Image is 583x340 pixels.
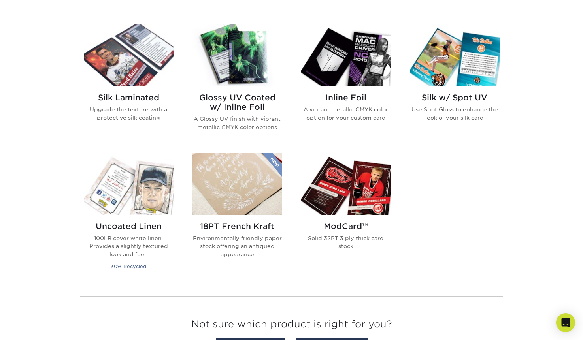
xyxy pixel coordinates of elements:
a: Glossy UV Coated w/ Inline Foil Trading Cards Glossy UV Coated w/ Inline Foil A Glossy UV finish ... [192,24,282,144]
a: Silk Laminated Trading Cards Silk Laminated Upgrade the texture with a protective silk coating [84,24,174,144]
a: 18PT French Kraft Trading Cards 18PT French Kraft Environmentally friendly paper stock offering a... [192,153,282,280]
h3: Not sure which product is right for you? [80,312,503,340]
a: Silk w/ Spot UV Trading Cards Silk w/ Spot UV Use Spot Gloss to enhance the look of your silk card [410,24,500,144]
h2: Silk w/ Spot UV [410,93,500,102]
small: 30% Recycled [111,263,146,269]
h2: Glossy UV Coated w/ Inline Foil [192,93,282,112]
img: New Product [262,153,282,177]
p: Environmentally friendly paper stock offering an antiqued appearance [192,234,282,258]
a: Inline Foil Trading Cards Inline Foil A vibrant metallic CMYK color option for your custom card [301,24,391,144]
p: Upgrade the texture with a protective silk coating [84,105,174,122]
a: Uncoated Linen Trading Cards Uncoated Linen 100LB cover white linen. Provides a slightly textured... [84,153,174,280]
img: Silk Laminated Trading Cards [84,24,174,86]
p: Solid 32PT 3 ply thick card stock [301,234,391,250]
img: ModCard™ Trading Cards [301,153,391,215]
img: Uncoated Linen Trading Cards [84,153,174,215]
h2: 18PT French Kraft [192,222,282,231]
p: A vibrant metallic CMYK color option for your custom card [301,105,391,122]
h2: Inline Foil [301,93,391,102]
div: Open Intercom Messenger [556,313,575,332]
img: Inline Foil Trading Cards [301,24,391,86]
p: 100LB cover white linen. Provides a slightly textured look and feel. [84,234,174,258]
p: Use Spot Gloss to enhance the look of your silk card [410,105,500,122]
img: 18PT French Kraft Trading Cards [192,153,282,215]
h2: ModCard™ [301,222,391,231]
a: ModCard™ Trading Cards ModCard™ Solid 32PT 3 ply thick card stock [301,153,391,280]
h2: Uncoated Linen [84,222,174,231]
img: Silk w/ Spot UV Trading Cards [410,24,500,86]
h2: Silk Laminated [84,93,174,102]
img: Glossy UV Coated w/ Inline Foil Trading Cards [192,24,282,86]
p: A Glossy UV finish with vibrant metallic CMYK color options [192,115,282,131]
